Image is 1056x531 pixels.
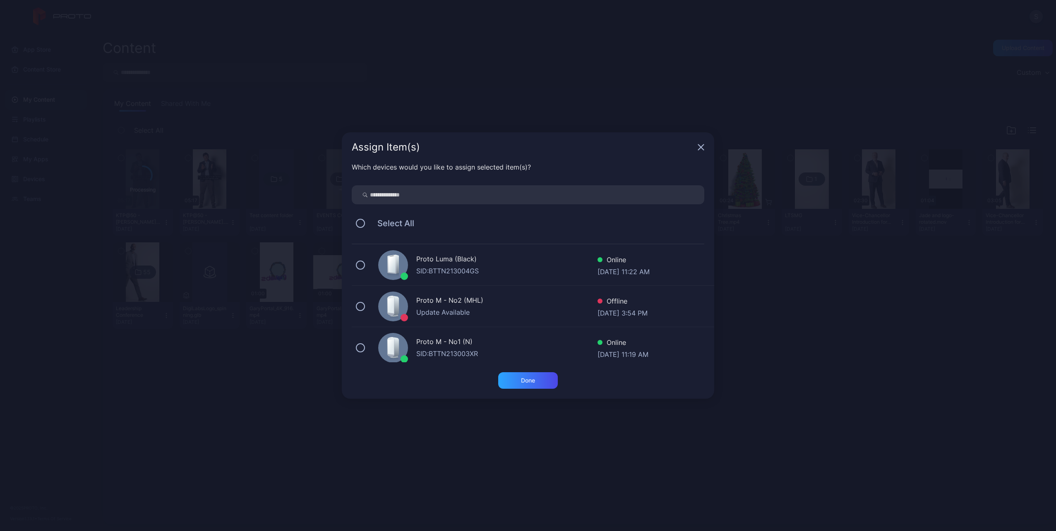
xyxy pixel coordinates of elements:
[416,337,598,349] div: Proto M - No1 (N)
[352,162,704,172] div: Which devices would you like to assign selected item(s)?
[598,337,648,349] div: Online
[498,372,558,389] button: Done
[521,377,535,384] div: Done
[598,255,650,267] div: Online
[416,266,598,276] div: SID: BTTN213004GS
[416,307,598,317] div: Update Available
[598,349,648,358] div: [DATE] 11:19 AM
[598,296,648,308] div: Offline
[416,295,598,307] div: Proto M - No2 (MHL)
[352,142,694,152] div: Assign Item(s)
[416,349,598,359] div: SID: BTTN213003XR
[598,267,650,275] div: [DATE] 11:22 AM
[416,254,598,266] div: Proto Luma (Black)
[598,308,648,316] div: [DATE] 3:54 PM
[369,218,414,228] span: Select All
